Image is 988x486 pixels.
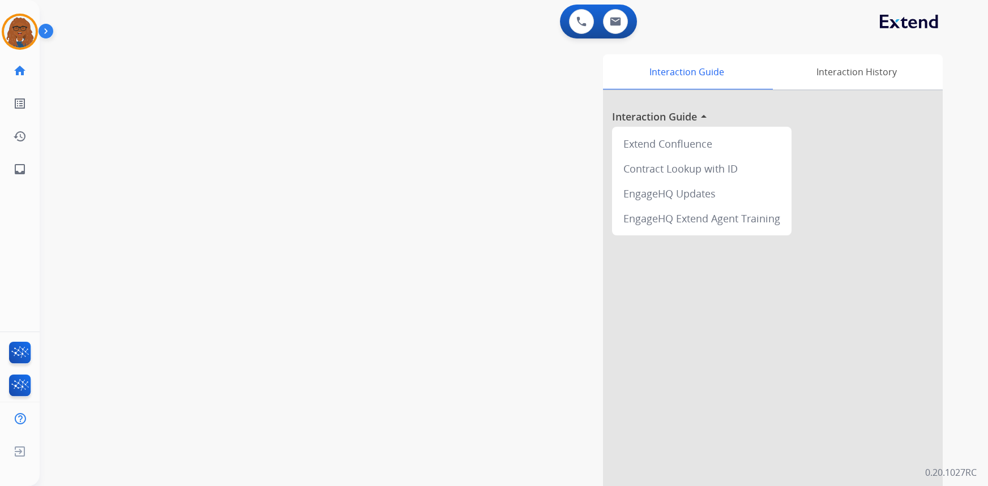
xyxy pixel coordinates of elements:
[13,97,27,110] mat-icon: list_alt
[617,206,787,231] div: EngageHQ Extend Agent Training
[617,131,787,156] div: Extend Confluence
[617,156,787,181] div: Contract Lookup with ID
[770,54,943,89] div: Interaction History
[603,54,770,89] div: Interaction Guide
[13,130,27,143] mat-icon: history
[13,162,27,176] mat-icon: inbox
[617,181,787,206] div: EngageHQ Updates
[13,64,27,78] mat-icon: home
[925,466,977,479] p: 0.20.1027RC
[4,16,36,48] img: avatar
